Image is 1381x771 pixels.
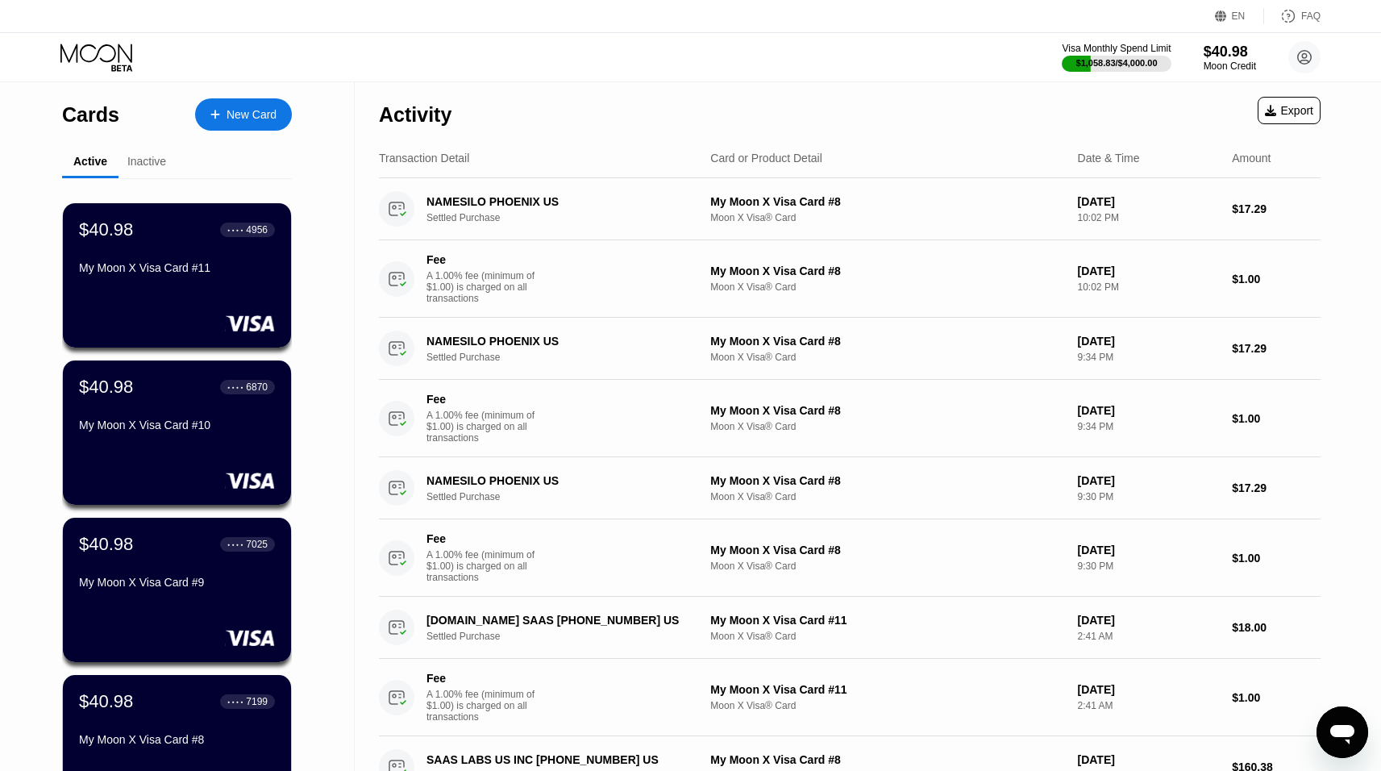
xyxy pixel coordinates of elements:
[79,219,133,240] div: $40.98
[1078,281,1220,293] div: 10:02 PM
[1078,631,1220,642] div: 2:41 AM
[1062,43,1171,54] div: Visa Monthly Spend Limit
[1078,561,1220,572] div: 9:30 PM
[710,631,1064,642] div: Moon X Visa® Card
[127,155,166,168] div: Inactive
[1258,97,1321,124] div: Export
[227,227,243,232] div: ● ● ● ●
[379,178,1321,240] div: NAMESILO PHOENIX USSettled PurchaseMy Moon X Visa Card #8Moon X Visa® Card[DATE]10:02 PM$17.29
[1215,8,1264,24] div: EN
[710,700,1064,711] div: Moon X Visa® Card
[710,212,1064,223] div: Moon X Visa® Card
[426,212,713,223] div: Settled Purchase
[246,224,268,235] div: 4956
[1078,491,1220,502] div: 9:30 PM
[710,683,1064,696] div: My Moon X Visa Card #11
[426,753,693,766] div: SAAS LABS US INC [PHONE_NUMBER] US
[246,696,268,707] div: 7199
[1204,44,1256,60] div: $40.98
[1076,58,1158,68] div: $1,058.83 / $4,000.00
[1078,614,1220,627] div: [DATE]
[426,532,539,545] div: Fee
[63,518,291,662] div: $40.98● ● ● ●7025My Moon X Visa Card #9
[1078,265,1220,277] div: [DATE]
[79,377,133,398] div: $40.98
[79,691,133,712] div: $40.98
[246,381,268,393] div: 6870
[227,699,243,704] div: ● ● ● ●
[73,155,107,168] div: Active
[1232,10,1246,22] div: EN
[710,281,1064,293] div: Moon X Visa® Card
[1232,152,1271,165] div: Amount
[1078,404,1220,417] div: [DATE]
[426,335,693,348] div: NAMESILO PHOENIX US
[79,419,275,431] div: My Moon X Visa Card #10
[1078,474,1220,487] div: [DATE]
[195,98,292,131] div: New Card
[1078,753,1220,766] div: [DATE]
[1232,342,1321,355] div: $17.29
[710,265,1064,277] div: My Moon X Visa Card #8
[710,404,1064,417] div: My Moon X Visa Card #8
[426,195,693,208] div: NAMESILO PHOENIX US
[379,380,1321,457] div: FeeA 1.00% fee (minimum of $1.00) is charged on all transactionsMy Moon X Visa Card #8Moon X Visa...
[1264,8,1321,24] div: FAQ
[79,576,275,589] div: My Moon X Visa Card #9
[1232,202,1321,215] div: $17.29
[1078,421,1220,432] div: 9:34 PM
[379,659,1321,736] div: FeeA 1.00% fee (minimum of $1.00) is charged on all transactionsMy Moon X Visa Card #11Moon X Vis...
[1301,10,1321,22] div: FAQ
[710,753,1064,766] div: My Moon X Visa Card #8
[79,261,275,274] div: My Moon X Visa Card #11
[1078,335,1220,348] div: [DATE]
[1265,104,1313,117] div: Export
[426,672,539,685] div: Fee
[1204,44,1256,72] div: $40.98Moon Credit
[379,519,1321,597] div: FeeA 1.00% fee (minimum of $1.00) is charged on all transactionsMy Moon X Visa Card #8Moon X Visa...
[426,270,547,304] div: A 1.00% fee (minimum of $1.00) is charged on all transactions
[63,203,291,348] div: $40.98● ● ● ●4956My Moon X Visa Card #11
[1232,273,1321,285] div: $1.00
[710,544,1064,556] div: My Moon X Visa Card #8
[710,474,1064,487] div: My Moon X Visa Card #8
[426,474,693,487] div: NAMESILO PHOENIX US
[1317,706,1368,758] iframe: Button to launch messaging window
[1078,683,1220,696] div: [DATE]
[227,108,277,122] div: New Card
[1232,552,1321,565] div: $1.00
[379,597,1321,659] div: [DOMAIN_NAME] SAAS [PHONE_NUMBER] USSettled PurchaseMy Moon X Visa Card #11Moon X Visa® Card[DATE...
[1232,621,1321,634] div: $18.00
[710,195,1064,208] div: My Moon X Visa Card #8
[710,152,822,165] div: Card or Product Detail
[1078,152,1140,165] div: Date & Time
[426,689,547,723] div: A 1.00% fee (minimum of $1.00) is charged on all transactions
[1078,195,1220,208] div: [DATE]
[1204,60,1256,72] div: Moon Credit
[710,491,1064,502] div: Moon X Visa® Card
[379,240,1321,318] div: FeeA 1.00% fee (minimum of $1.00) is charged on all transactionsMy Moon X Visa Card #8Moon X Visa...
[426,549,547,583] div: A 1.00% fee (minimum of $1.00) is charged on all transactions
[62,103,119,127] div: Cards
[426,631,713,642] div: Settled Purchase
[710,352,1064,363] div: Moon X Visa® Card
[227,385,243,390] div: ● ● ● ●
[379,318,1321,380] div: NAMESILO PHOENIX USSettled PurchaseMy Moon X Visa Card #8Moon X Visa® Card[DATE]9:34 PM$17.29
[426,253,539,266] div: Fee
[710,561,1064,572] div: Moon X Visa® Card
[1078,700,1220,711] div: 2:41 AM
[1232,691,1321,704] div: $1.00
[1232,481,1321,494] div: $17.29
[426,393,539,406] div: Fee
[379,103,451,127] div: Activity
[246,539,268,550] div: 7025
[1062,43,1171,72] div: Visa Monthly Spend Limit$1,058.83/$4,000.00
[1078,212,1220,223] div: 10:02 PM
[710,335,1064,348] div: My Moon X Visa Card #8
[426,614,693,627] div: [DOMAIN_NAME] SAAS [PHONE_NUMBER] US
[1232,412,1321,425] div: $1.00
[1078,352,1220,363] div: 9:34 PM
[227,542,243,547] div: ● ● ● ●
